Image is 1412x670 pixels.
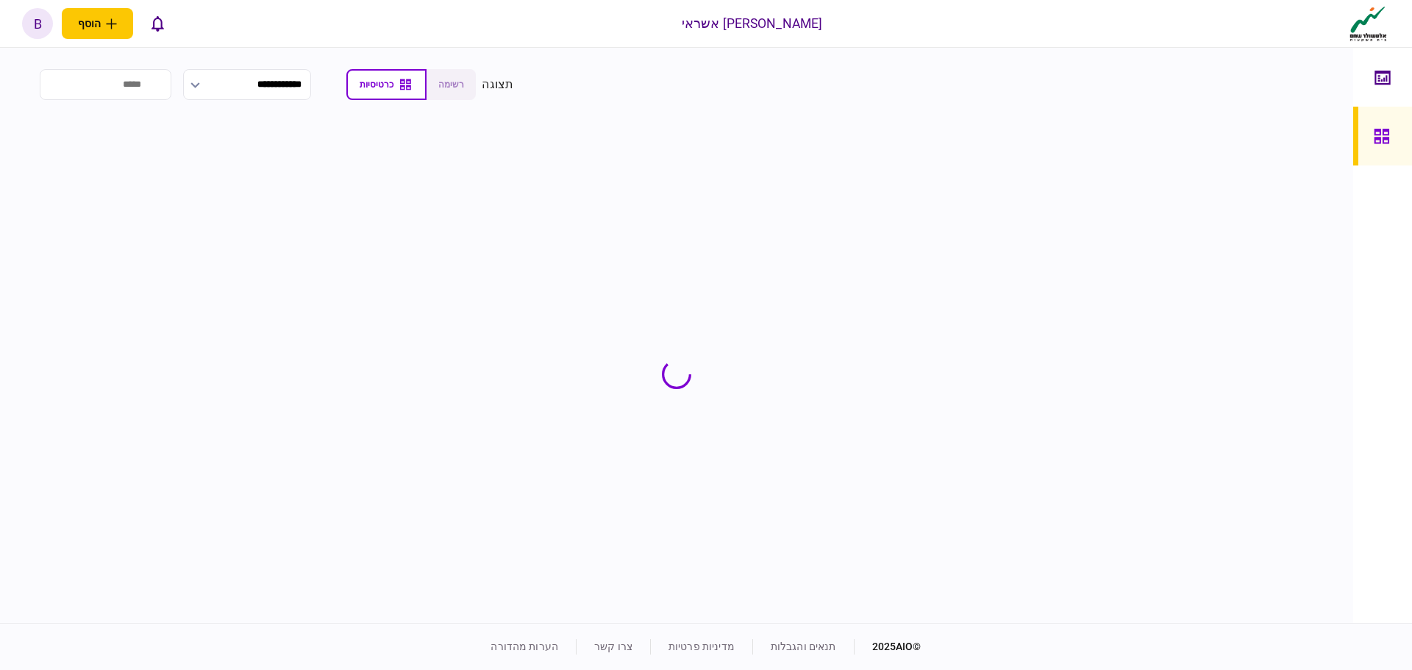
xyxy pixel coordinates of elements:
span: כרטיסיות [360,79,393,90]
div: © 2025 AIO [854,639,921,655]
button: פתח רשימת התראות [142,8,173,39]
img: client company logo [1347,5,1390,42]
div: [PERSON_NAME] אשראי [682,14,823,33]
a: צרו קשר [594,641,632,652]
button: כרטיסיות [346,69,427,100]
span: רשימה [438,79,464,90]
button: רשימה [427,69,476,100]
button: פתח תפריט להוספת לקוח [62,8,133,39]
a: הערות מהדורה [491,641,558,652]
a: תנאים והגבלות [771,641,836,652]
div: תצוגה [482,76,513,93]
a: מדיניות פרטיות [668,641,735,652]
button: b [22,8,53,39]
